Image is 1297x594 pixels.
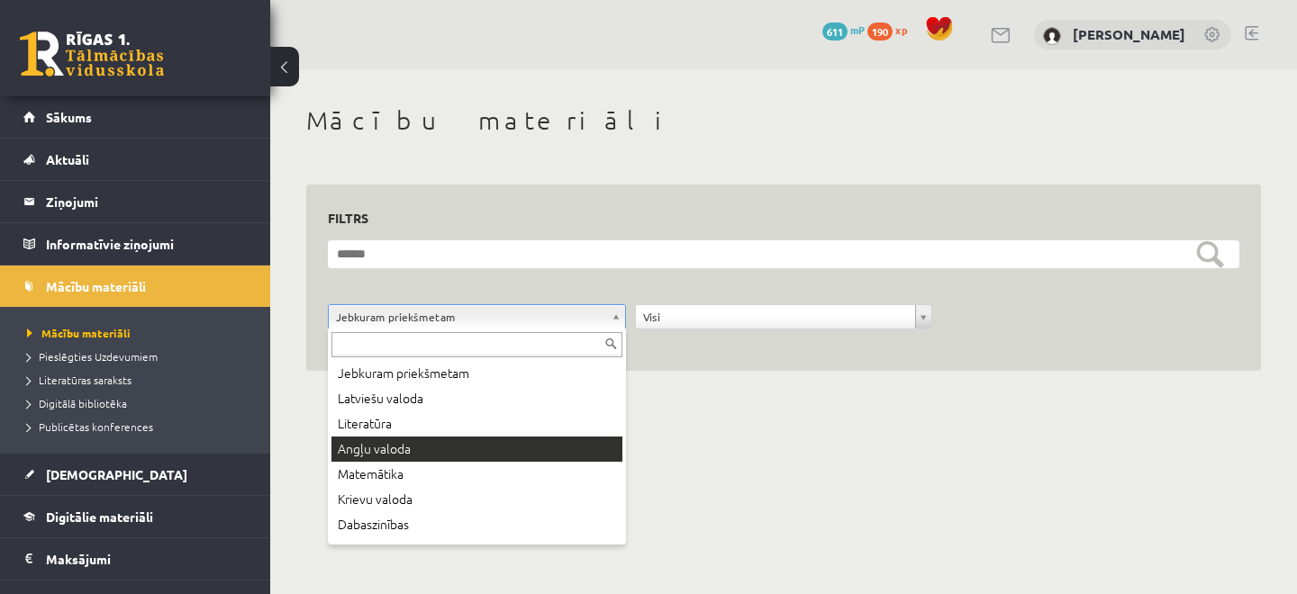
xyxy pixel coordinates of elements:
div: Angļu valoda [331,436,622,462]
div: Literatūra [331,411,622,436]
div: Dabaszinības [331,512,622,537]
div: Datorika [331,537,622,562]
div: Matemātika [331,462,622,487]
div: Latviešu valoda [331,386,622,411]
div: Jebkuram priekšmetam [331,361,622,386]
div: Krievu valoda [331,487,622,512]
